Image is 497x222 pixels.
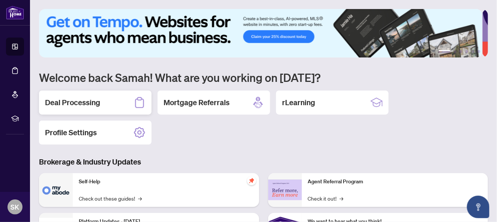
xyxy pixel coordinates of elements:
[471,50,474,53] button: 5
[45,127,97,138] h2: Profile Settings
[308,194,344,202] a: Check it out!→
[247,176,256,185] span: pushpin
[465,50,468,53] button: 4
[340,194,344,202] span: →
[268,180,302,200] img: Agent Referral Program
[79,178,253,186] p: Self-Help
[11,202,20,212] span: SK
[438,50,450,53] button: 1
[39,9,482,57] img: Slide 0
[467,196,489,218] button: Open asap
[39,157,488,167] h3: Brokerage & Industry Updates
[453,50,456,53] button: 2
[282,97,315,108] h2: rLearning
[45,97,100,108] h2: Deal Processing
[39,173,73,207] img: Self-Help
[6,6,24,20] img: logo
[477,50,480,53] button: 6
[79,194,142,202] a: Check out these guides!→
[138,194,142,202] span: →
[39,70,488,85] h1: Welcome back Samah! What are you working on [DATE]?
[459,50,462,53] button: 3
[308,178,482,186] p: Agent Referral Program
[164,97,230,108] h2: Mortgage Referrals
